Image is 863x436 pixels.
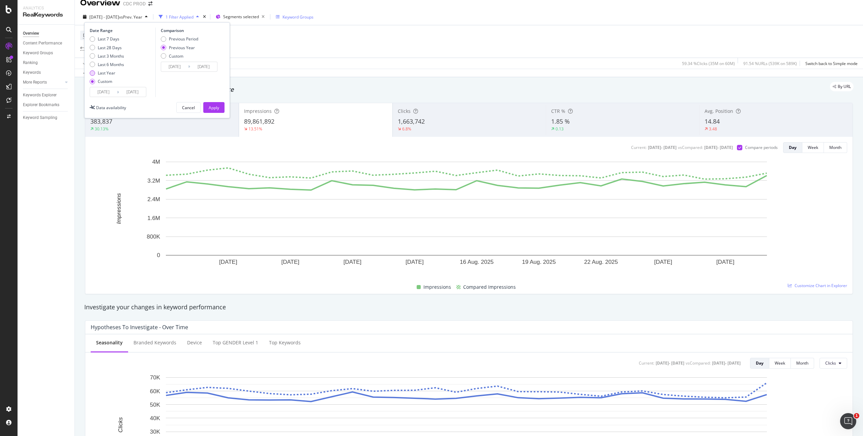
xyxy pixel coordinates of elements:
[90,79,124,84] div: Custom
[23,101,70,108] a: Explorer Bookmarks
[157,252,160,258] text: 0
[398,117,425,125] span: 1,663,742
[791,358,814,369] button: Month
[23,92,70,99] a: Keywords Explorer
[23,5,69,11] div: Analytics
[161,62,188,71] input: Start Date
[89,14,119,20] span: [DATE] - [DATE]
[838,85,851,89] span: By URL
[116,193,122,224] text: Impressions
[90,28,154,33] div: Date Range
[23,79,47,86] div: More Reports
[678,145,703,150] div: vs Compared :
[796,360,808,366] div: Month
[123,0,146,7] div: CDC PROD
[344,259,362,265] text: [DATE]
[398,108,411,114] span: Clicks
[147,233,160,240] text: 800K
[824,142,847,153] button: Month
[808,145,818,150] div: Week
[169,53,183,59] div: Custom
[150,415,160,422] text: 40K
[639,360,654,366] div: Current:
[402,126,411,132] div: 6.8%
[244,117,274,125] span: 89,861,892
[182,105,195,111] div: Cancel
[23,50,70,57] a: Keyword Groups
[423,283,451,291] span: Impressions
[80,11,150,22] button: [DATE] - [DATE]vsPrev. Year
[551,117,570,125] span: 1.85 %
[147,178,160,184] text: 3.2M
[147,196,160,203] text: 2.4M
[156,11,202,22] button: 1 Filter Applied
[830,82,854,91] div: legacy label
[854,413,859,418] span: 1
[522,259,556,265] text: 19 Aug. 2025
[23,92,57,99] div: Keywords Explorer
[556,126,564,132] div: 0.13
[783,142,802,153] button: Day
[202,13,207,20] div: times
[80,44,104,50] span: e-commerce
[825,360,836,366] span: Clicks
[98,70,115,76] div: Last Year
[682,61,735,66] div: 59.34 % Clicks ( 35M on 60M )
[775,360,785,366] div: Week
[282,14,314,20] div: Keyword Groups
[166,14,194,20] div: 1 Filter Applied
[656,360,684,366] div: [DATE] - [DATE]
[150,374,160,381] text: 70K
[96,339,123,346] div: Seasonality
[119,87,146,97] input: End Date
[802,142,824,153] button: Week
[98,53,124,59] div: Last 3 Months
[203,102,225,113] button: Apply
[161,53,198,59] div: Custom
[789,145,797,150] div: Day
[161,28,219,33] div: Comparison
[169,36,198,42] div: Previous Period
[187,339,202,346] div: Device
[117,417,124,433] text: Clicks
[150,388,160,394] text: 60K
[750,358,769,369] button: Day
[23,69,41,76] div: Keywords
[716,259,735,265] text: [DATE]
[23,101,59,108] div: Explorer Bookmarks
[463,283,516,291] span: Compared Impressions
[169,45,195,51] div: Previous Year
[743,61,797,66] div: 91.54 % URLs ( 539K on 589K )
[148,1,152,6] div: arrow-right-arrow-left
[23,114,57,121] div: Keyword Sampling
[23,114,70,121] a: Keyword Sampling
[584,259,618,265] text: 22 Aug. 2025
[96,105,126,111] div: Data availability
[244,108,272,114] span: Impressions
[23,79,63,86] a: More Reports
[23,40,70,47] a: Content Performance
[23,69,70,76] a: Keywords
[90,53,124,59] div: Last 3 Months
[90,36,124,42] div: Last 7 Days
[756,360,764,366] div: Day
[91,324,188,331] div: Hypotheses to Investigate - Over Time
[23,59,38,66] div: Ranking
[209,105,219,111] div: Apply
[98,36,119,42] div: Last 7 Days
[551,108,565,114] span: CTR %
[91,158,842,275] svg: A chart.
[648,145,677,150] div: [DATE] - [DATE]
[23,40,62,47] div: Content Performance
[84,303,854,312] div: Investigate your changes in keyword performance
[712,360,741,366] div: [DATE] - [DATE]
[23,50,53,57] div: Keyword Groups
[788,283,847,288] a: Customize Chart in Explorer
[133,339,176,346] div: Branded Keywords
[803,58,858,69] button: Switch back to Simple mode
[98,62,124,67] div: Last 6 Months
[704,145,733,150] div: [DATE] - [DATE]
[745,145,778,150] div: Compare periods
[95,126,109,132] div: 30.13%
